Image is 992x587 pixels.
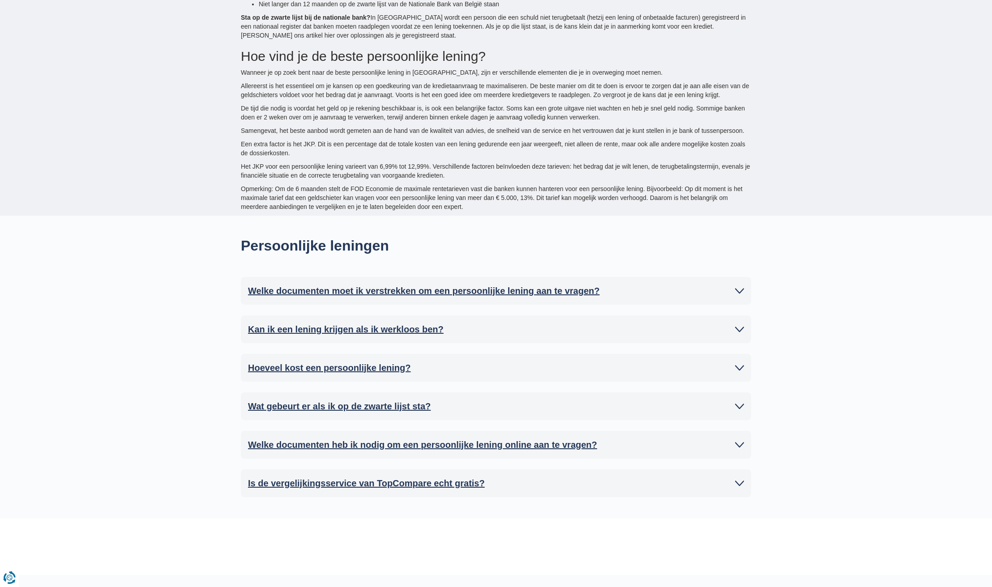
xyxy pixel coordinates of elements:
[241,81,751,99] p: Allereerst is het essentieel om je kansen op een goedkeuring van de kredietaanvraag te maximalise...
[241,49,751,64] h2: Hoe vind je de beste persoonlijke lening?
[248,361,410,374] h2: Hoeveel kost een persoonlijke lening?
[241,162,751,180] p: Het JKP voor een persoonlijke lening varieert van 6,99% tot 12,99%. Verschillende factoren beïnvl...
[248,284,599,298] h2: Welke documenten moet ik verstrekken om een persoonlijke lening aan te vragen?
[248,361,744,374] a: Hoeveel kost een persoonlijke lening?
[241,104,751,122] p: De tijd die nodig is voordat het geld op je rekening beschikbaar is, is ook een belangrijke facto...
[241,68,751,77] p: Wanneer je op zoek bent naar de beste persoonlijke lening in [GEOGRAPHIC_DATA], zijn er verschill...
[241,184,751,211] p: Opmerking: Om de 6 maanden stelt de FOD Economie de maximale rentetarieven vast die banken kunnen...
[241,14,370,21] strong: Sta op de zwarte lijst bij de nationale bank?
[241,140,751,157] p: Een extra factor is het JKP. Dit is een percentage dat de totale kosten van een lening gedurende ...
[241,237,577,254] h2: Persoonlijke leningen
[248,284,744,298] a: Welke documenten moet ik verstrekken om een persoonlijke lening aan te vragen?
[241,13,751,40] p: In [GEOGRAPHIC_DATA] wordt een persoon die een schuld niet terugbetaalt (hetzij een lening of onb...
[241,126,751,135] p: Samengevat, het beste aanbod wordt gemeten aan de hand van de kwaliteit van advies, de snelheid v...
[248,323,744,336] a: Kan ik een lening krijgen als ik werkloos ben?
[248,476,744,490] a: Is de vergelijkingsservice van TopCompare echt gratis?
[248,476,485,490] h2: Is de vergelijkingsservice van TopCompare echt gratis?
[248,438,597,451] h2: Welke documenten heb ik nodig om een persoonlijke lening online aan te vragen?
[248,400,744,413] a: Wat gebeurt er als ik op de zwarte lijst sta?
[248,400,431,413] h2: Wat gebeurt er als ik op de zwarte lijst sta?
[248,438,744,451] a: Welke documenten heb ik nodig om een persoonlijke lening online aan te vragen?
[248,323,444,336] h2: Kan ik een lening krijgen als ik werkloos ben?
